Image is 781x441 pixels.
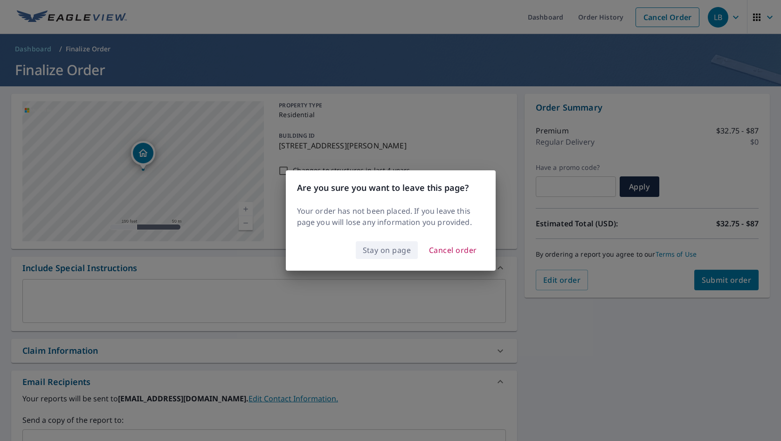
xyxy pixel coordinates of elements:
[429,244,477,257] span: Cancel order
[422,241,484,259] button: Cancel order
[363,244,411,257] span: Stay on page
[356,241,418,259] button: Stay on page
[297,205,484,228] p: Your order has not been placed. If you leave this page you will lose any information you provided.
[297,182,484,194] h3: Are you sure you want to leave this page?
